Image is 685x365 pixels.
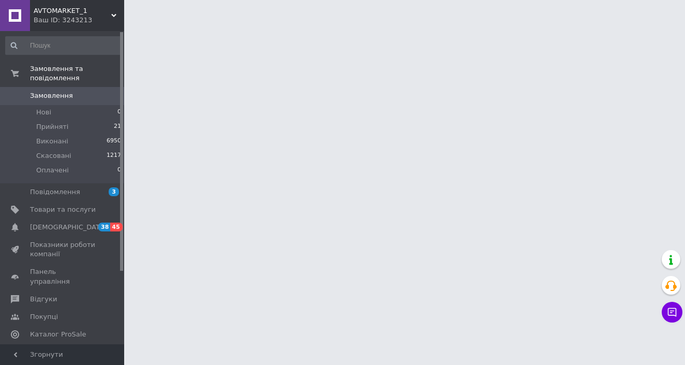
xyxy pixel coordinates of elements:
[114,122,121,132] span: 21
[30,312,58,322] span: Покупці
[30,91,73,100] span: Замовлення
[107,137,121,146] span: 6950
[30,205,96,214] span: Товари та послуги
[662,302,682,323] button: Чат з покупцем
[5,36,122,55] input: Пошук
[107,151,121,160] span: 1217
[30,267,96,286] span: Панель управління
[110,223,122,231] span: 45
[36,137,68,146] span: Виконані
[36,166,69,175] span: Оплачені
[30,295,57,304] span: Відгуки
[30,223,107,232] span: [DEMOGRAPHIC_DATA]
[30,330,86,339] span: Каталог ProSale
[30,64,124,83] span: Замовлення та повідомлення
[34,16,124,25] div: Ваш ID: 3243213
[30,240,96,259] span: Показники роботи компанії
[117,108,121,117] span: 0
[30,187,80,197] span: Повідомлення
[34,6,111,16] span: AVTOMARKET_1
[36,151,71,160] span: Скасовані
[98,223,110,231] span: 38
[36,108,51,117] span: Нові
[117,166,121,175] span: 0
[109,187,119,196] span: 3
[36,122,68,132] span: Прийняті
